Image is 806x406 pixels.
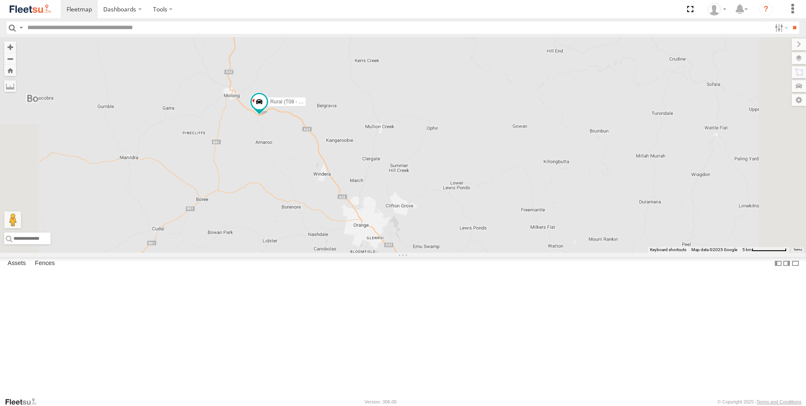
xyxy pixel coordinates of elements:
a: Terms and Conditions [757,399,801,404]
label: Map Settings [792,94,806,106]
label: Fences [31,257,59,269]
button: Keyboard shortcuts [650,247,686,253]
span: Map data ©2025 Google [691,247,737,252]
a: Terms (opens in new tab) [793,248,802,252]
span: Rural (T08 - [PERSON_NAME]) [270,99,342,105]
div: Peter Groves [705,3,729,16]
label: Measure [4,80,16,92]
button: Zoom Home [4,65,16,76]
label: Search Filter Options [771,22,790,34]
div: © Copyright 2025 - [717,399,801,404]
img: fleetsu-logo-horizontal.svg [8,3,52,15]
div: Version: 306.00 [365,399,397,404]
button: Zoom out [4,53,16,65]
label: Search Query [18,22,24,34]
label: Dock Summary Table to the Right [782,257,791,269]
button: Drag Pegman onto the map to open Street View [4,211,21,228]
button: Zoom in [4,41,16,53]
label: Hide Summary Table [791,257,800,269]
label: Dock Summary Table to the Left [774,257,782,269]
label: Assets [3,257,30,269]
span: 5 km [742,247,752,252]
button: Map Scale: 5 km per 79 pixels [740,247,789,253]
i: ? [759,3,773,16]
a: Visit our Website [5,398,43,406]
